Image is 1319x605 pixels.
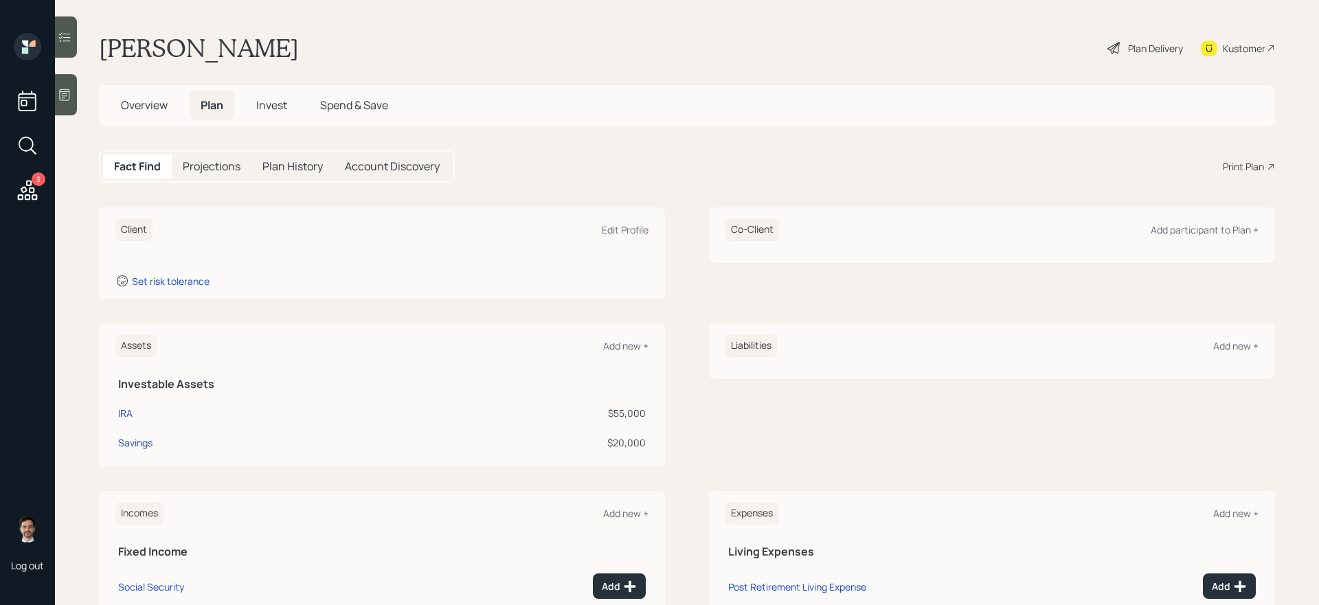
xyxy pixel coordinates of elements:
div: Post Retirement Living Expense [728,580,866,593]
h5: Fact Find [114,160,161,173]
h6: Incomes [115,502,164,525]
h6: Expenses [725,502,778,525]
div: Plan Delivery [1128,41,1183,56]
h5: Investable Assets [118,378,646,391]
div: Set risk tolerance [132,275,210,288]
div: Print Plan [1223,159,1264,174]
button: Add [593,573,646,599]
h5: Plan History [262,160,323,173]
div: Add [602,580,637,593]
h1: [PERSON_NAME] [99,33,299,63]
div: Add new + [603,507,649,520]
h6: Assets [115,334,157,357]
h5: Account Discovery [345,160,440,173]
span: Plan [201,98,223,113]
h6: Co-Client [725,218,779,241]
div: Edit Profile [602,223,649,236]
div: $55,000 [372,406,646,420]
div: Log out [11,559,44,572]
h5: Living Expenses [728,545,1256,558]
button: Add [1203,573,1256,599]
span: Spend & Save [320,98,388,113]
div: Kustomer [1223,41,1265,56]
div: IRA [118,406,133,420]
h6: Client [115,218,153,241]
h5: Fixed Income [118,545,646,558]
div: 3 [32,172,45,186]
div: Add new + [1213,507,1259,520]
span: Overview [121,98,168,113]
div: Add [1212,580,1247,593]
div: Social Security [118,580,184,593]
div: Savings [118,435,153,450]
h5: Projections [183,160,240,173]
div: Add new + [1213,339,1259,352]
img: jonah-coleman-headshot.png [14,515,41,543]
span: Invest [256,98,287,113]
h6: Liabilities [725,334,777,357]
div: Add new + [603,339,649,352]
div: Add participant to Plan + [1151,223,1259,236]
div: $20,000 [372,435,646,450]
